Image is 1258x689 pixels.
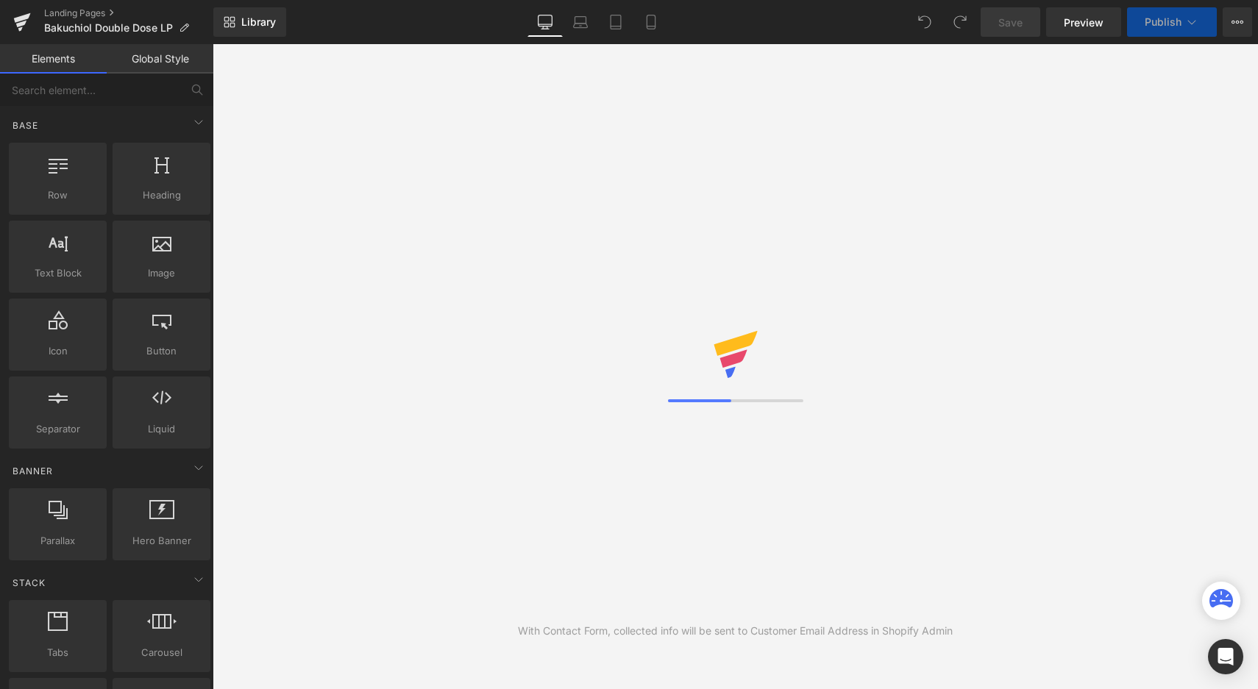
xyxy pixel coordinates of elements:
button: More [1223,7,1252,37]
span: Text Block [13,265,102,281]
span: Image [117,265,206,281]
span: Tabs [13,645,102,660]
span: Hero Banner [117,533,206,549]
span: Publish [1145,16,1181,28]
a: Global Style [107,44,213,74]
a: Landing Pages [44,7,213,19]
span: Carousel [117,645,206,660]
a: Desktop [527,7,563,37]
span: Heading [117,188,206,203]
span: Bakuchiol Double Dose LP [44,22,173,34]
span: Button [117,343,206,359]
span: Separator [13,421,102,437]
span: Liquid [117,421,206,437]
button: Redo [945,7,975,37]
a: Mobile [633,7,669,37]
span: Library [241,15,276,29]
a: New Library [213,7,286,37]
a: Laptop [563,7,598,37]
span: Row [13,188,102,203]
div: With Contact Form, collected info will be sent to Customer Email Address in Shopify Admin [518,623,953,639]
span: Base [11,118,40,132]
button: Undo [910,7,939,37]
span: Icon [13,343,102,359]
span: Stack [11,576,47,590]
button: Publish [1127,7,1217,37]
div: Open Intercom Messenger [1208,639,1243,674]
span: Parallax [13,533,102,549]
span: Save [998,15,1023,30]
a: Tablet [598,7,633,37]
span: Banner [11,464,54,478]
a: Preview [1046,7,1121,37]
span: Preview [1064,15,1104,30]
